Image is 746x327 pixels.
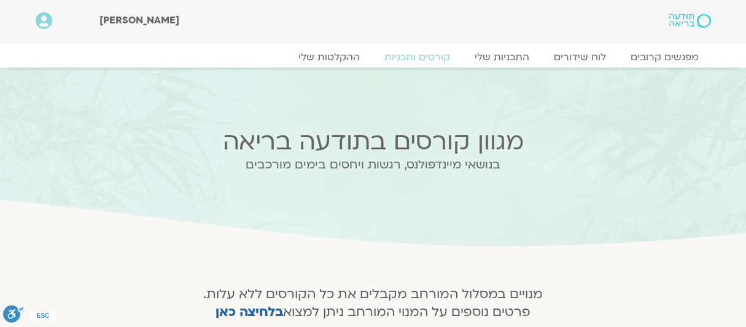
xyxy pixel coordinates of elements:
[133,128,614,156] h2: מגוון קורסים בתודעה בריאה
[133,158,614,171] h2: בנושאי מיינדפולנס, רגשות ויחסים בימים מורכבים
[36,51,711,63] nav: Menu
[216,303,283,321] a: בלחיצה כאן
[286,51,372,63] a: ההקלטות שלי
[618,51,711,63] a: מפגשים קרובים
[462,51,542,63] a: התכניות שלי
[542,51,618,63] a: לוח שידורים
[372,51,462,63] a: קורסים ותכניות
[99,14,179,27] span: [PERSON_NAME]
